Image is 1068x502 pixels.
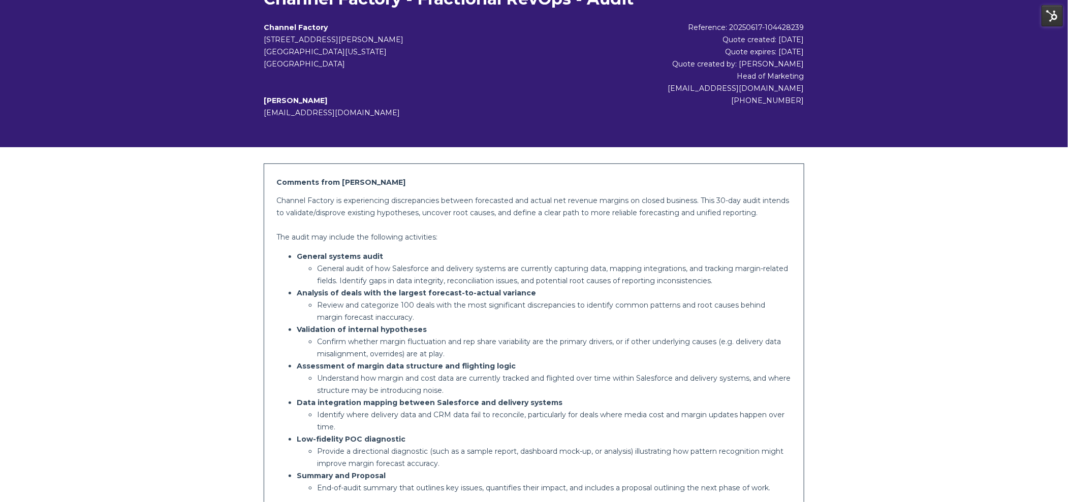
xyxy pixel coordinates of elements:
[317,262,791,287] p: General audit of how Salesforce and delivery systems are currently capturing data, mapping integr...
[317,336,791,360] p: Confirm whether margin fluctuation and rep share variability are the primary drivers, or if other...
[264,23,328,32] b: Channel Factory
[297,471,386,480] strong: Summary and Proposal
[276,231,791,243] p: The audit may include the following activities:
[276,176,791,188] h2: Comments from [PERSON_NAME]
[317,482,791,494] p: End-of-audit summary that outlines key issues, quantifies their impact, and includes a proposal o...
[276,194,791,219] p: Channel Factory is experiencing discrepancies between forecasted and actual net revenue margins o...
[561,34,804,46] div: Quote created: [DATE]
[297,361,516,371] strong: Assessment of margin data structure and flighting logic
[561,46,804,58] div: Quote expires: [DATE]
[317,409,791,433] p: Identify where delivery data and CRM data fail to reconcile, particularly for deals where media c...
[1042,5,1063,26] img: HubSpot Tools Menu Toggle
[264,34,561,70] address: [STREET_ADDRESS][PERSON_NAME] [GEOGRAPHIC_DATA][US_STATE] [GEOGRAPHIC_DATA]
[668,59,804,105] span: Quote created by: [PERSON_NAME] Head of Marketing [EMAIL_ADDRESS][DOMAIN_NAME] [PHONE_NUMBER]
[264,108,400,117] span: [EMAIL_ADDRESS][DOMAIN_NAME]
[561,21,804,34] div: Reference: 20250617-104428239
[264,96,327,105] b: [PERSON_NAME]
[317,445,791,470] p: Provide a directional diagnostic (such as a sample report, dashboard mock-up, or analysis) illust...
[297,288,536,297] strong: Analysis of deals with the largest forecast-to-actual variance
[317,299,791,323] p: Review and categorize 100 deals with the most significant discrepancies to identify common patter...
[297,252,383,261] strong: General systems audit
[297,434,405,444] strong: Low-fidelity POC diagnostic
[297,398,562,407] strong: Data integration mapping between Salesforce and delivery systems
[317,372,791,396] p: Understand how margin and cost data are currently tracked and flighted over time within Salesforc...
[297,325,427,334] strong: Validation of internal hypotheses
